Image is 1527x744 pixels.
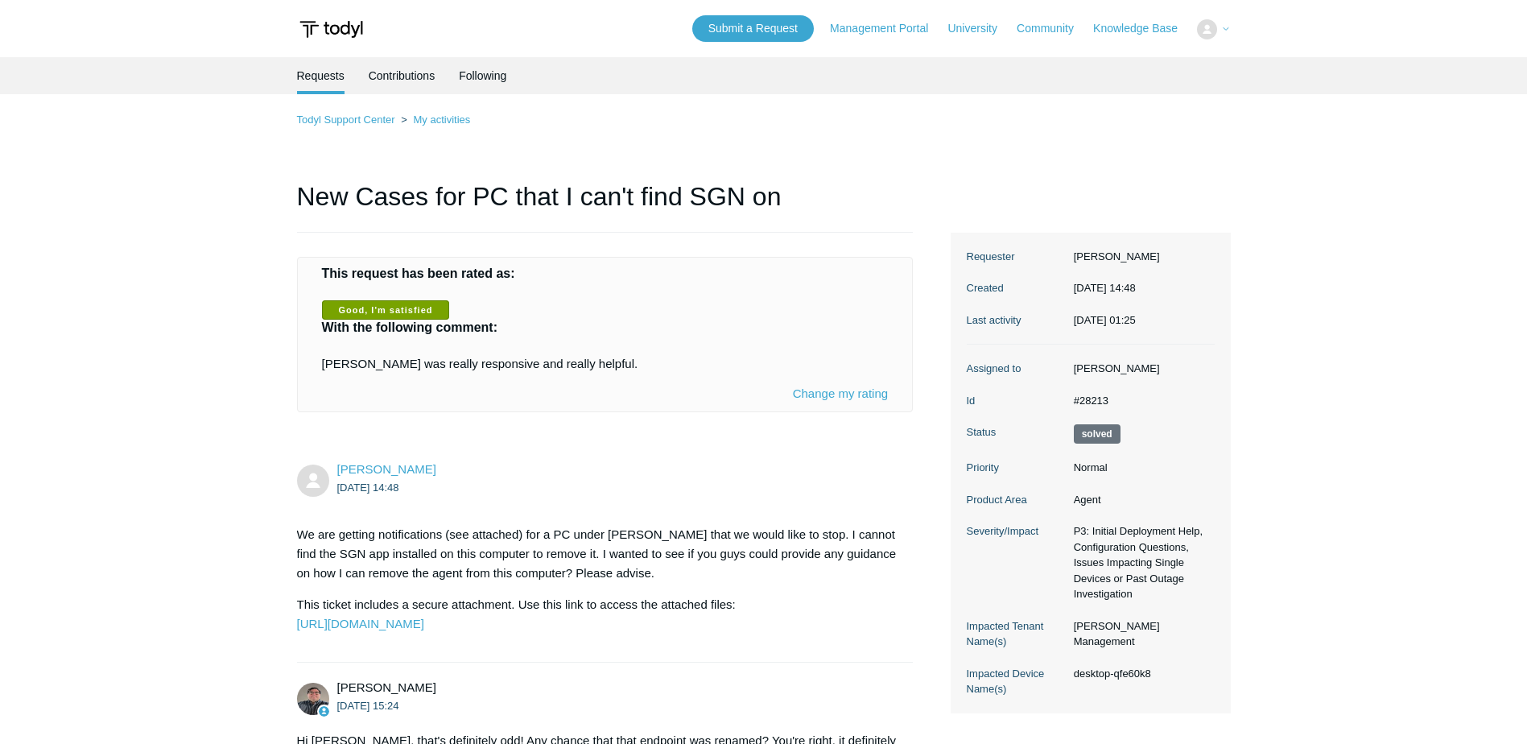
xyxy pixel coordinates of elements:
[297,114,398,126] li: Todyl Support Center
[947,20,1013,37] a: University
[1066,492,1215,508] dd: Agent
[297,595,898,634] p: This ticket includes a secure attachment. Use this link to access the attached files:
[1074,314,1136,326] time: 2025-09-27T01:25:41+00:00
[1074,424,1120,444] span: This request has been solved
[967,523,1066,539] dt: Severity/Impact
[297,617,424,630] a: [URL][DOMAIN_NAME]
[297,114,395,126] a: Todyl Support Center
[369,57,435,94] a: Contributions
[1017,20,1090,37] a: Community
[692,15,814,42] a: Submit a Request
[1066,249,1215,265] dd: [PERSON_NAME]
[1066,618,1215,650] dd: [PERSON_NAME] Management
[967,618,1066,650] dt: Impacted Tenant Name(s)
[967,424,1066,440] dt: Status
[398,114,470,126] li: My activities
[793,386,888,400] a: Change my rating
[967,280,1066,296] dt: Created
[413,114,470,126] a: My activities
[322,300,450,320] label: Good, I'm satisfied
[1093,20,1194,37] a: Knowledge Base
[297,57,345,94] li: Requests
[967,393,1066,409] dt: Id
[1074,282,1136,294] time: 2025-09-18T14:48:17+00:00
[1066,361,1215,377] dd: [PERSON_NAME]
[322,318,889,337] h4: With the following comment:
[459,57,506,94] a: Following
[337,700,399,712] time: 2025-09-18T15:24:30Z
[337,462,436,476] span: Patrick Kerr
[967,361,1066,377] dt: Assigned to
[1066,666,1215,682] dd: desktop-qfe60k8
[297,14,365,44] img: Todyl Support Center Help Center home page
[337,462,436,476] a: [PERSON_NAME]
[967,249,1066,265] dt: Requester
[967,492,1066,508] dt: Product Area
[337,482,399,494] time: 2025-09-18T14:48:18Z
[830,20,944,37] a: Management Portal
[967,666,1066,697] dt: Impacted Device Name(s)
[297,525,898,583] p: We are getting notifications (see attached) for a PC under [PERSON_NAME] that we would like to st...
[322,264,889,283] h4: This request has been rated as:
[967,460,1066,476] dt: Priority
[1066,523,1215,602] dd: P3: Initial Deployment Help, Configuration Questions, Issues Impacting Single Devices or Past Out...
[322,355,889,374] p: [PERSON_NAME] was really responsive and really helpful.
[1066,460,1215,476] dd: Normal
[967,312,1066,329] dt: Last activity
[1066,393,1215,409] dd: #28213
[337,680,436,694] span: Matt Robinson
[297,177,914,233] h1: New Cases for PC that I can't find SGN on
